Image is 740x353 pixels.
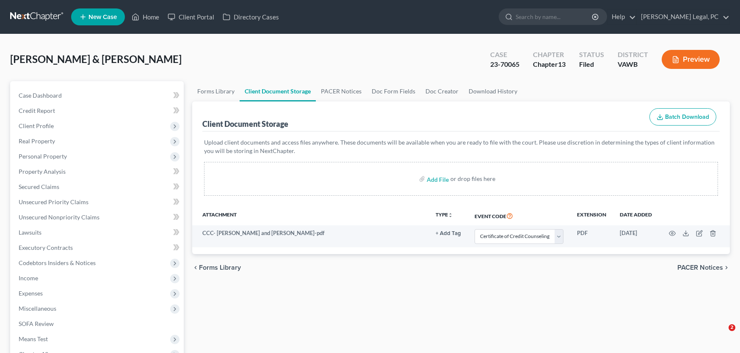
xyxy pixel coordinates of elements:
[711,324,732,345] iframe: Intercom live chat
[677,264,730,271] button: PACER Notices chevron_right
[12,240,184,255] a: Executory Contracts
[88,14,117,20] span: New Case
[533,60,566,69] div: Chapter
[618,60,648,69] div: VAWB
[448,213,453,218] i: unfold_more
[199,264,241,271] span: Forms Library
[613,225,659,247] td: [DATE]
[204,138,718,155] p: Upload client documents and access files anywhere. These documents will be available when you are...
[19,153,67,160] span: Personal Property
[637,9,729,25] a: [PERSON_NAME] Legal, PC
[662,50,720,69] button: Preview
[570,206,613,225] th: Extension
[240,81,316,101] a: Client Document Storage
[192,264,199,271] i: chevron_left
[316,81,367,101] a: PACER Notices
[19,183,59,190] span: Secured Claims
[19,92,62,99] span: Case Dashboard
[607,9,636,25] a: Help
[19,137,55,145] span: Real Property
[729,324,735,331] span: 2
[19,335,48,342] span: Means Test
[202,119,288,129] div: Client Document Storage
[12,179,184,194] a: Secured Claims
[613,206,659,225] th: Date added
[19,168,66,175] span: Property Analysis
[19,244,73,251] span: Executory Contracts
[19,213,99,221] span: Unsecured Nonpriority Claims
[19,274,38,282] span: Income
[192,264,241,271] button: chevron_left Forms Library
[19,122,54,129] span: Client Profile
[665,113,709,120] span: Batch Download
[192,206,429,225] th: Attachment
[490,60,519,69] div: 23-70065
[19,107,55,114] span: Credit Report
[12,88,184,103] a: Case Dashboard
[192,225,429,247] td: CCC- [PERSON_NAME] and [PERSON_NAME]-pdf
[570,225,613,247] td: PDF
[558,60,566,68] span: 13
[579,50,604,60] div: Status
[19,290,43,297] span: Expenses
[19,320,54,327] span: SOFA Review
[19,198,88,205] span: Unsecured Priority Claims
[127,9,163,25] a: Home
[649,108,716,126] button: Batch Download
[533,50,566,60] div: Chapter
[516,9,593,25] input: Search by name...
[218,9,283,25] a: Directory Cases
[367,81,420,101] a: Doc Form Fields
[450,175,495,183] div: or drop files here
[464,81,522,101] a: Download History
[10,53,182,65] span: [PERSON_NAME] & [PERSON_NAME]
[468,206,570,225] th: Event Code
[19,259,96,266] span: Codebtors Insiders & Notices
[436,212,453,218] button: TYPEunfold_more
[723,264,730,271] i: chevron_right
[436,231,461,236] button: + Add Tag
[163,9,218,25] a: Client Portal
[420,81,464,101] a: Doc Creator
[19,229,41,236] span: Lawsuits
[490,50,519,60] div: Case
[12,210,184,225] a: Unsecured Nonpriority Claims
[19,305,56,312] span: Miscellaneous
[579,60,604,69] div: Filed
[677,264,723,271] span: PACER Notices
[12,316,184,331] a: SOFA Review
[618,50,648,60] div: District
[12,164,184,179] a: Property Analysis
[12,103,184,118] a: Credit Report
[12,194,184,210] a: Unsecured Priority Claims
[192,81,240,101] a: Forms Library
[12,225,184,240] a: Lawsuits
[436,229,461,237] a: + Add Tag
